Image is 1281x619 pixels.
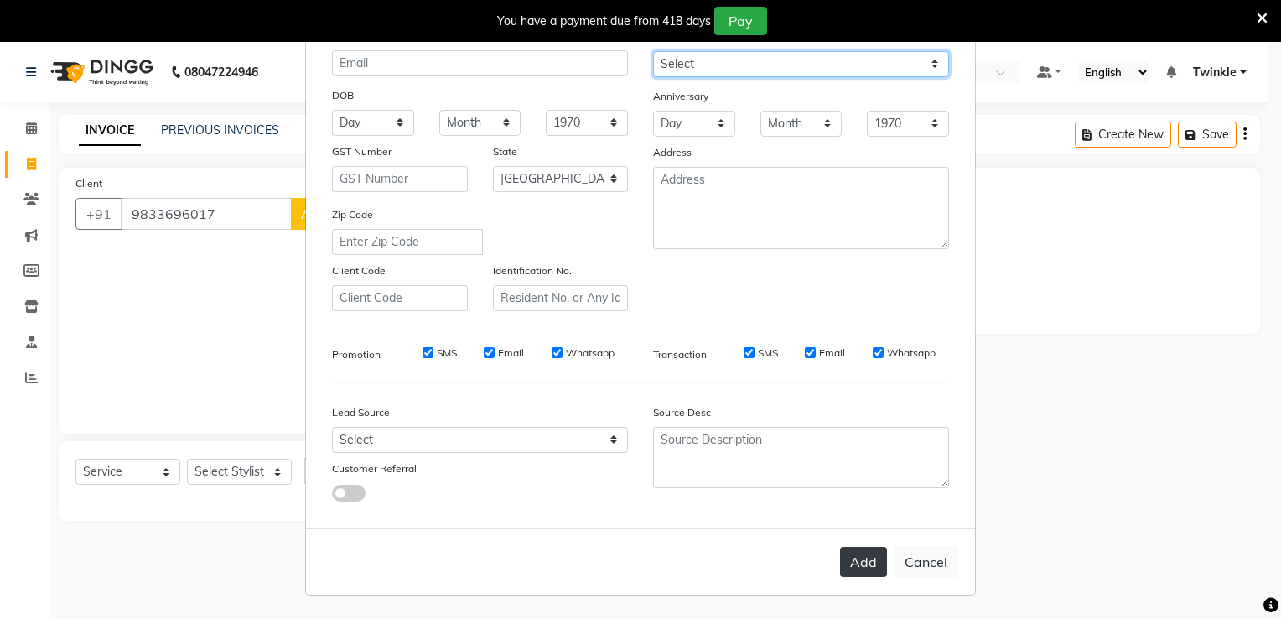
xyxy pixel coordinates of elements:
label: Client Code [332,263,386,278]
label: Email [498,346,524,361]
label: Zip Code [332,207,373,222]
label: Customer Referral [332,461,417,476]
label: SMS [437,346,457,361]
button: Add [840,547,887,577]
label: DOB [332,88,354,103]
label: GST Number [332,144,392,159]
label: State [493,144,517,159]
input: GST Number [332,166,468,192]
input: Resident No. or Any Id [493,285,629,311]
label: Whatsapp [887,346,936,361]
label: Address [653,145,692,160]
label: Identification No. [493,263,572,278]
input: Email [332,50,628,76]
label: Transaction [653,347,707,362]
label: Promotion [332,347,381,362]
label: Lead Source [332,405,390,420]
div: You have a payment due from 418 days [497,13,711,30]
label: Email [819,346,845,361]
input: Client Code [332,285,468,311]
label: SMS [758,346,778,361]
button: Pay [714,7,767,35]
label: Anniversary [653,89,708,104]
label: Whatsapp [566,346,615,361]
input: Enter Zip Code [332,229,483,255]
button: Cancel [894,546,958,578]
label: Source Desc [653,405,711,420]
